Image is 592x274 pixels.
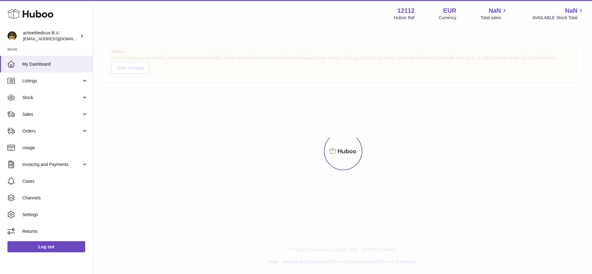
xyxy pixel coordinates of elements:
[488,7,501,15] span: NaN
[480,7,508,21] a: NaN Total sales
[397,7,415,15] strong: 12112
[7,31,17,41] img: internalAdmin-12112@internal.huboo.com
[23,36,91,41] span: [EMAIL_ADDRESS][DOMAIN_NAME]
[394,15,415,21] div: Huboo Ref
[22,195,88,201] span: Channels
[23,30,79,42] div: activeMedicus B.V.
[443,7,456,15] strong: EUR
[22,162,82,167] span: Invoicing and Payments
[22,95,82,101] span: Stock
[22,78,82,84] span: Listings
[22,145,88,151] span: Usage
[22,128,82,134] span: Orders
[532,7,585,21] a: NaN AVAILABLE Stock Total
[22,178,88,184] span: Cases
[22,111,82,117] span: Sales
[7,241,85,252] a: Log out
[480,15,508,21] span: Total sales
[532,15,585,21] span: AVAILABLE Stock Total
[439,15,457,21] div: Currency
[22,61,88,67] span: My Dashboard
[22,228,88,234] span: Returns
[22,212,88,218] span: Settings
[565,7,577,15] span: NaN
